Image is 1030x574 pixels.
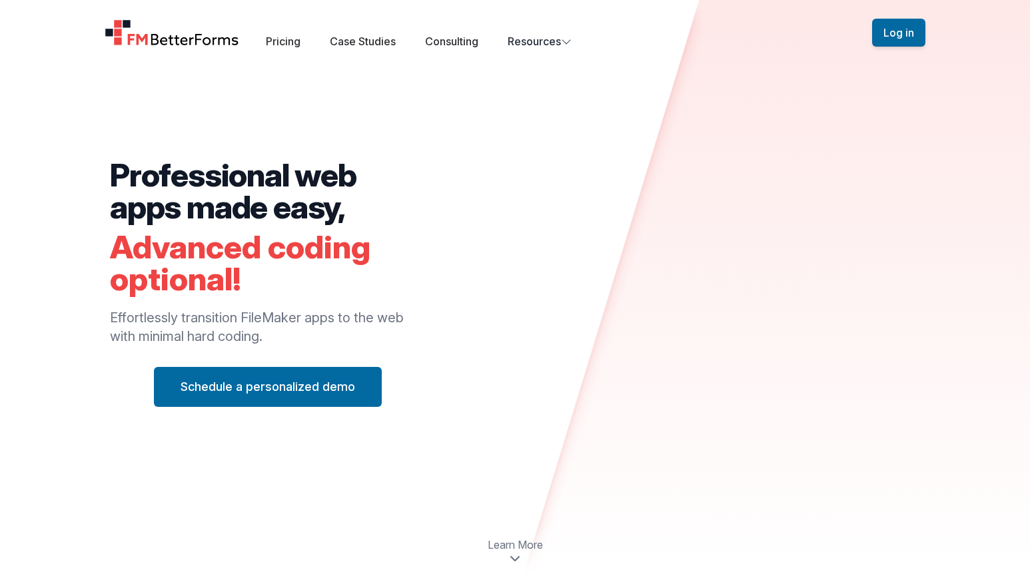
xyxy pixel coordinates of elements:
nav: Global [89,16,941,49]
button: Log in [872,19,925,47]
a: Case Studies [330,35,396,48]
p: Effortlessly transition FileMaker apps to the web with minimal hard coding. [110,308,426,346]
h2: Professional web apps made easy, [110,159,426,223]
a: Pricing [266,35,300,48]
a: Consulting [425,35,478,48]
span: Learn More [488,537,543,553]
h2: Advanced coding optional! [110,231,426,295]
button: Schedule a personalized demo [154,367,382,407]
button: Resources [508,33,572,49]
a: Home [105,19,239,46]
